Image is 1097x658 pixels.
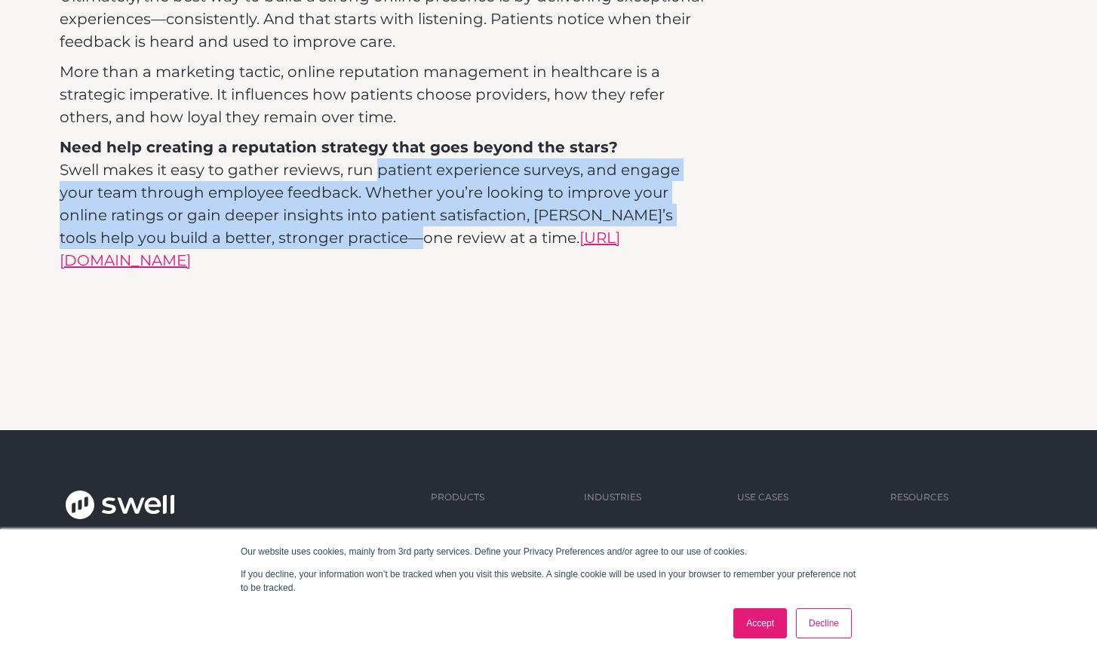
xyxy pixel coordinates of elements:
[60,60,705,128] p: More than a marketing tactic, online reputation management in healthcare is a strategic imperativ...
[60,138,618,156] strong: Need help creating a reputation strategy that goes beyond the stars?
[890,528,1028,552] a: Blog
[241,545,856,558] p: Our website uses cookies, mainly from 3rd party services. Define your Privacy Preferences and/or ...
[796,608,852,638] a: Decline
[584,528,725,552] a: Dental
[431,490,484,504] div: Products
[737,490,788,504] div: Use Cases
[584,490,641,504] div: Industries
[737,528,878,570] a: Operations Leader
[241,567,856,595] p: If you decline, your information won’t be tracked when you visit this website. A single cookie wi...
[60,279,705,302] p: ‍
[431,528,572,570] a: Online Reputation Management
[890,490,948,504] div: Resources
[60,136,705,272] p: Swell makes it easy to gather reviews, run patient experience surveys, and engage your team throu...
[733,608,787,638] a: Accept
[60,229,620,269] a: [URL][DOMAIN_NAME]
